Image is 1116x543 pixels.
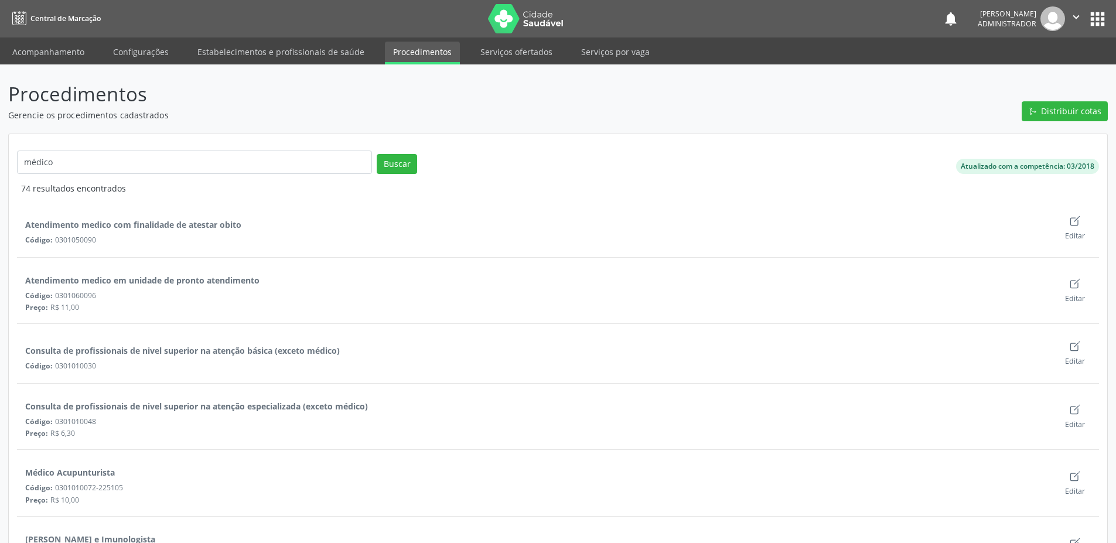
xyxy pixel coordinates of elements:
[25,302,48,312] span: Preço:
[1069,278,1081,289] ion-icon: create outline
[25,416,1051,426] div: 0301010048
[1022,101,1108,121] button: git merge outline Distribuir cotas
[472,42,561,62] a: Serviços ofertados
[8,80,778,109] p: Procedimentos
[25,235,1051,245] div: 0301050090
[978,9,1036,19] div: [PERSON_NAME]
[25,400,368,412] div: Consulta de profissionais de nivel superior na atenção especializada (exceto médico)
[21,182,1099,194] div: 74 resultados encontrados
[1065,231,1085,241] span: Editar
[573,42,658,62] a: Serviços por vaga
[1069,470,1081,482] ion-icon: create outline
[25,235,53,245] span: Código:
[1065,419,1085,429] span: Editar
[50,302,79,312] span: R$ 11,00
[1069,215,1081,227] ion-icon: create outline
[1065,293,1085,303] span: Editar
[943,11,959,27] button: notifications
[25,483,1051,493] div: 0301010072-225105
[50,495,79,505] span: R$ 10,00
[1065,356,1085,366] span: Editar
[1065,486,1085,496] span: Editar
[1041,105,1101,117] span: Distribuir cotas
[25,416,53,426] span: Código:
[1069,340,1081,352] ion-icon: create outline
[25,428,48,438] span: Preço:
[4,42,93,62] a: Acompanhamento
[1065,6,1087,31] button: 
[25,291,1051,300] div: 0301060096
[1070,11,1083,23] i: 
[25,361,1051,371] div: 0301010030
[25,344,340,357] div: Consulta de profissionais de nivel superior na atenção básica (exceto médico)
[1040,6,1065,31] img: img
[1069,404,1081,415] ion-icon: create outline
[961,161,1094,172] div: Atualizado com a competência: 03/2018
[50,428,75,438] span: R$ 6,30
[385,42,460,64] a: Procedimentos
[1029,107,1037,115] ion-icon: git merge outline
[105,42,177,62] a: Configurações
[30,13,101,23] span: Central de Marcação
[8,9,101,28] a: Central de Marcação
[189,42,373,62] a: Estabelecimentos e profissionais de saúde
[8,109,778,121] p: Gerencie os procedimentos cadastrados
[17,151,372,174] input: Busque pelo nome ou código de procedimento
[377,154,417,174] button: Buscar
[25,466,115,479] div: Médico Acupunturista
[25,218,241,231] div: Atendimento medico com finalidade de atestar obito
[25,483,53,493] span: Código:
[25,291,53,300] span: Código:
[978,19,1036,29] span: Administrador
[1087,9,1108,29] button: apps
[25,361,53,371] span: Código:
[25,274,260,286] div: Atendimento medico em unidade de pronto atendimento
